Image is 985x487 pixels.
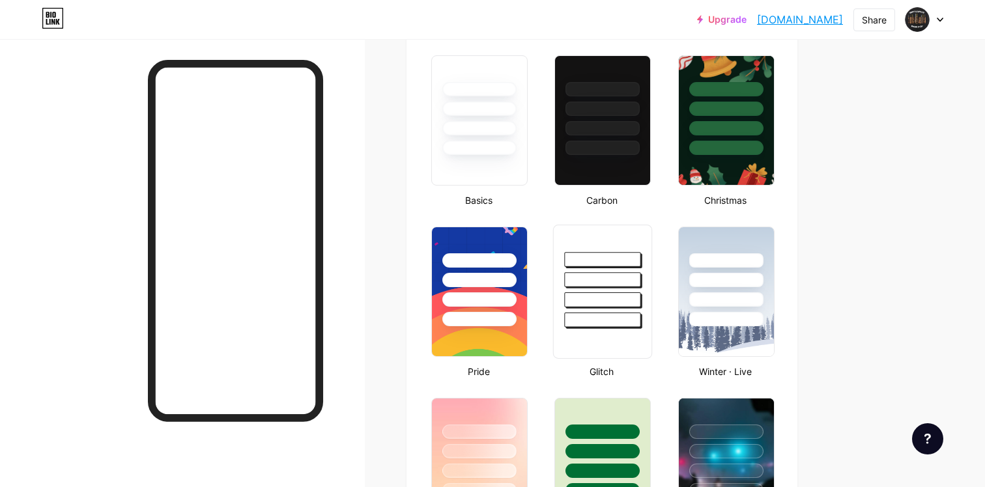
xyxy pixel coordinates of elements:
a: Upgrade [697,14,747,25]
div: Winter · Live [674,365,777,378]
div: Christmas [674,193,777,207]
div: Basics [427,193,530,207]
div: Glitch [550,365,653,378]
img: whittlewood [905,7,930,32]
div: Carbon [550,193,653,207]
div: Pride [427,365,530,378]
a: [DOMAIN_NAME] [757,12,843,27]
div: Share [862,13,887,27]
